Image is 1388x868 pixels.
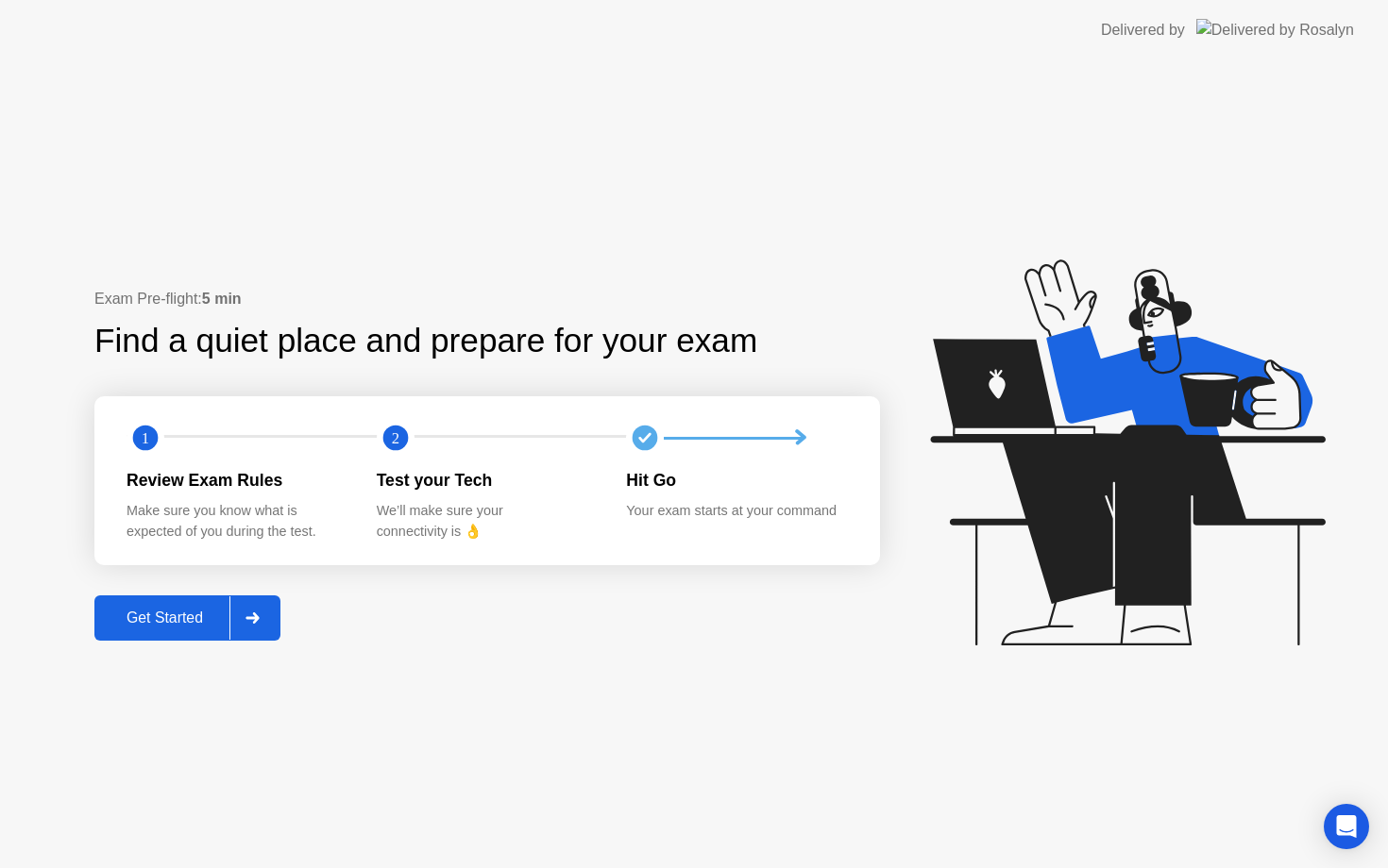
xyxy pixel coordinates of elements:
[142,429,149,447] text: 1
[127,501,347,542] div: Make sure you know what is expected of you during the test.
[94,288,880,310] div: Exam Pre-flight:
[127,468,347,492] div: Review Exam Rules
[392,429,399,447] text: 2
[202,291,242,307] b: 5 min
[377,468,597,492] div: Test your Tech
[626,501,846,522] div: Your exam starts at your command
[100,609,229,626] div: Get Started
[626,468,846,492] div: Hit Go
[1101,19,1185,42] div: Delivered by
[94,595,280,641] button: Get Started
[377,501,597,542] div: We’ll make sure your connectivity is 👌
[94,316,760,366] div: Find a quiet place and prepare for your exam
[1196,19,1354,41] img: Delivered by Rosalyn
[1324,804,1369,849] div: Open Intercom Messenger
